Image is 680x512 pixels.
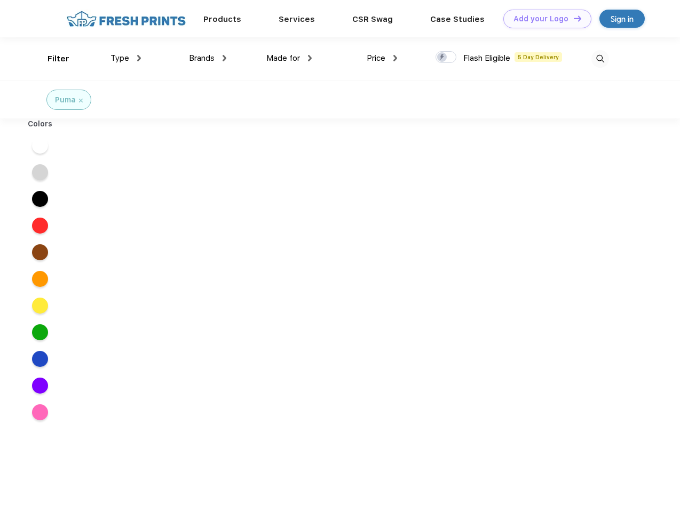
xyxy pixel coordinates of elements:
[20,118,61,130] div: Colors
[308,55,312,61] img: dropdown.png
[279,14,315,24] a: Services
[591,50,609,68] img: desktop_search.svg
[266,53,300,63] span: Made for
[55,94,76,106] div: Puma
[203,14,241,24] a: Products
[352,14,393,24] a: CSR Swag
[599,10,645,28] a: Sign in
[574,15,581,21] img: DT
[611,13,634,25] div: Sign in
[137,55,141,61] img: dropdown.png
[223,55,226,61] img: dropdown.png
[189,53,215,63] span: Brands
[513,14,568,23] div: Add your Logo
[48,53,69,65] div: Filter
[79,99,83,102] img: filter_cancel.svg
[393,55,397,61] img: dropdown.png
[64,10,189,28] img: fo%20logo%202.webp
[110,53,129,63] span: Type
[515,52,562,62] span: 5 Day Delivery
[463,53,510,63] span: Flash Eligible
[367,53,385,63] span: Price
